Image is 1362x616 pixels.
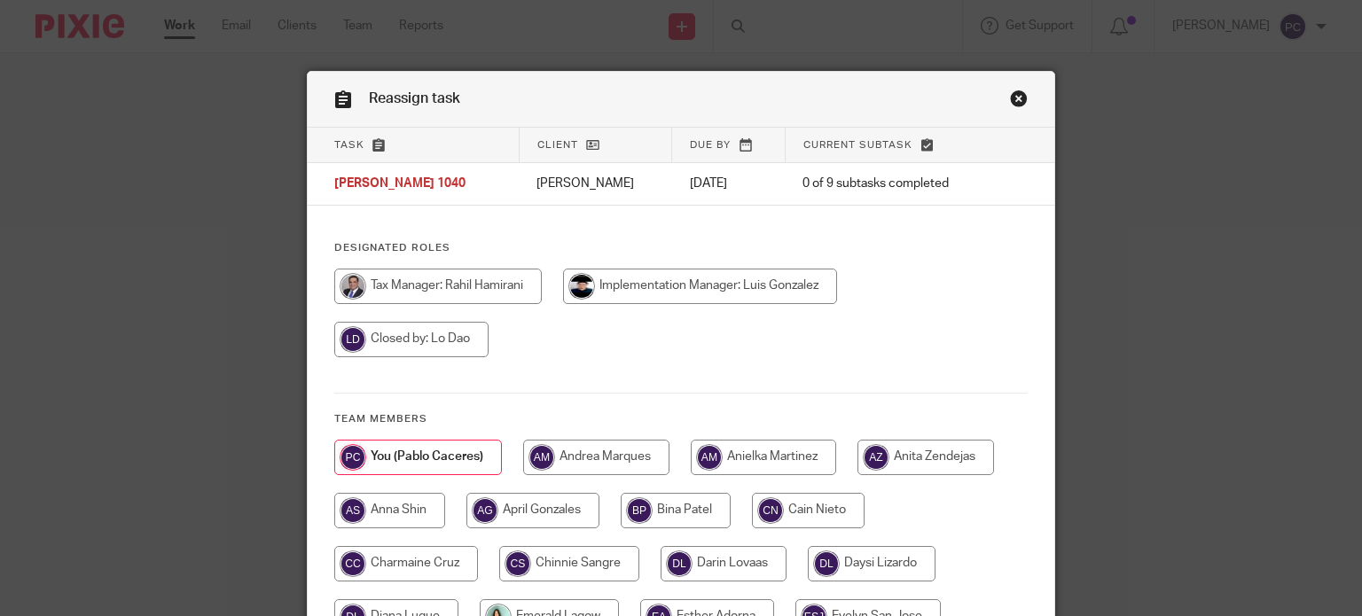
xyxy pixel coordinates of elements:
h4: Team members [334,412,1029,426]
span: [PERSON_NAME] 1040 [334,178,466,191]
span: Reassign task [369,91,460,105]
h4: Designated Roles [334,241,1029,255]
a: Close this dialog window [1010,90,1028,113]
span: Due by [690,140,731,150]
span: Client [537,140,578,150]
p: [PERSON_NAME] [536,175,654,192]
p: [DATE] [690,175,767,192]
td: 0 of 9 subtasks completed [785,163,993,206]
span: Task [334,140,364,150]
span: Current subtask [803,140,912,150]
